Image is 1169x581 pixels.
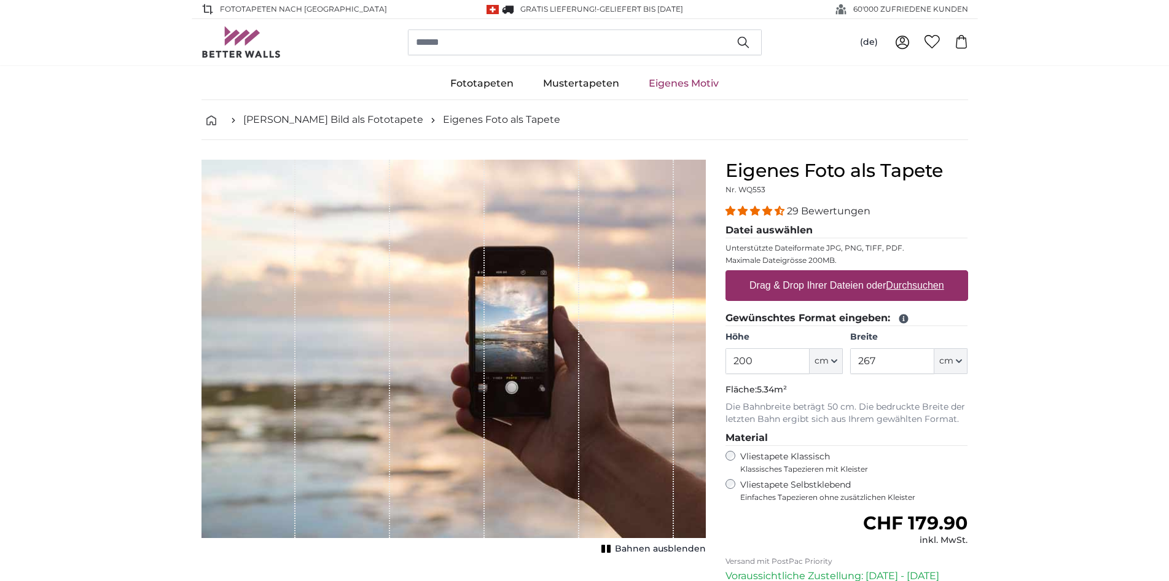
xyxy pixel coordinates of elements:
[725,160,968,182] h1: Eigenes Foto als Tapete
[740,464,958,474] span: Klassisches Tapezieren mit Kleister
[815,355,829,367] span: cm
[436,68,528,99] a: Fototapeten
[615,543,706,555] span: Bahnen ausblenden
[886,280,944,290] u: Durchsuchen
[853,4,968,15] span: 60'000 ZUFRIEDENE KUNDEN
[725,384,968,396] p: Fläche:
[725,185,765,194] span: Nr. WQ553
[443,112,560,127] a: Eigenes Foto als Tapete
[863,534,968,547] div: inkl. MwSt.
[934,348,968,374] button: cm
[850,331,968,343] label: Breite
[725,331,843,343] label: Höhe
[201,100,968,140] nav: breadcrumbs
[787,205,870,217] span: 29 Bewertungen
[596,4,683,14] span: -
[740,479,968,502] label: Vliestapete Selbstklebend
[201,26,281,58] img: Betterwalls
[201,160,706,558] div: 1 of 1
[725,243,968,253] p: Unterstützte Dateiformate JPG, PNG, TIFF, PDF.
[863,512,968,534] span: CHF 179.90
[740,493,968,502] span: Einfaches Tapezieren ohne zusätzlichen Kleister
[598,540,706,558] button: Bahnen ausblenden
[634,68,733,99] a: Eigenes Motiv
[725,311,968,326] legend: Gewünschtes Format eingeben:
[243,112,423,127] a: [PERSON_NAME] Bild als Fototapete
[487,5,499,14] img: Schweiz
[725,431,968,446] legend: Material
[850,31,888,53] button: (de)
[600,4,683,14] span: Geliefert bis [DATE]
[810,348,843,374] button: cm
[725,255,968,265] p: Maximale Dateigrösse 200MB.
[520,4,596,14] span: GRATIS Lieferung!
[725,205,787,217] span: 4.34 stars
[725,556,968,566] p: Versand mit PostPac Priority
[757,384,787,395] span: 5.34m²
[528,68,634,99] a: Mustertapeten
[220,4,387,15] span: Fototapeten nach [GEOGRAPHIC_DATA]
[725,401,968,426] p: Die Bahnbreite beträgt 50 cm. Die bedruckte Breite der letzten Bahn ergibt sich aus Ihrem gewählt...
[939,355,953,367] span: cm
[725,223,968,238] legend: Datei auswählen
[745,273,949,298] label: Drag & Drop Ihrer Dateien oder
[740,451,958,474] label: Vliestapete Klassisch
